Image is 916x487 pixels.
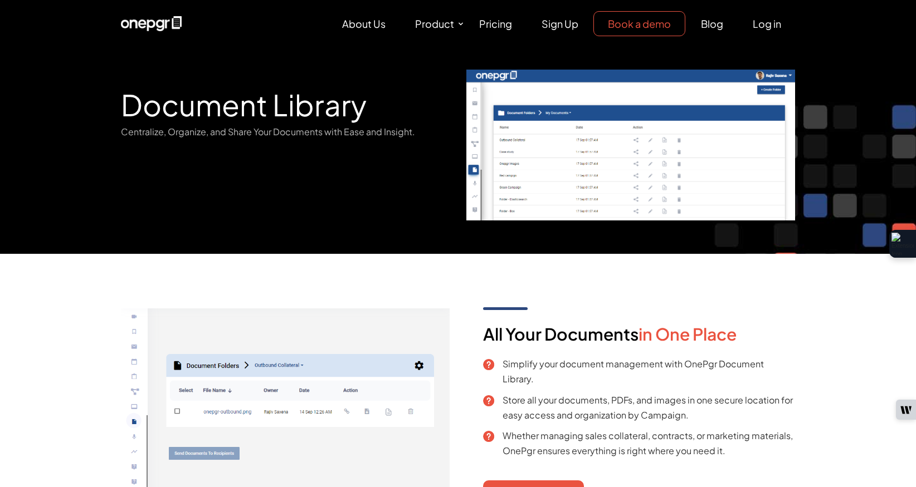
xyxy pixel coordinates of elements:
h2: All Your Documents [483,323,795,356]
li: Store all your documents, PDFs, and images in one secure location for easy access and organizatio... [483,392,795,422]
img: Extension Icon [891,233,914,255]
a: Product [401,12,465,36]
img: Doc%20Lib.png [466,70,795,220]
img: 1.png [121,308,450,487]
a: Blog [687,12,737,36]
h1: Document Library [121,70,450,124]
li: Whether managing sales collateral, contracts, or marketing materials, OnePgr ensures everything i... [483,428,795,458]
a: Book a demo [593,11,685,36]
li: Simplify your document management with OnePgr Document Library. [483,356,795,386]
span: in One Place [639,323,737,345]
a: About Us [328,12,399,36]
p: Centralize, Organize, and Share Your Documents with Ease and Insight. [121,124,450,139]
a: Pricing [465,12,526,36]
a: Log in [739,12,795,36]
a: Sign Up [528,12,592,36]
